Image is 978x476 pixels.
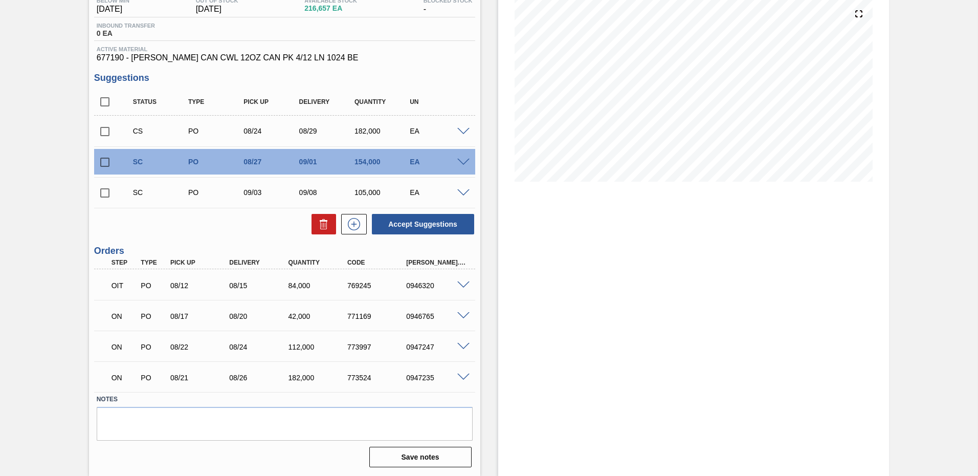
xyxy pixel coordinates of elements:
[372,214,474,234] button: Accept Suggestions
[241,158,303,166] div: 08/27/2025
[109,274,140,297] div: Order in transit
[297,188,359,197] div: 09/08/2025
[286,282,352,290] div: 84,000
[407,127,469,135] div: EA
[336,214,367,234] div: New suggestion
[138,374,169,382] div: Purchase order
[130,188,192,197] div: Suggestion Created
[94,73,475,83] h3: Suggestions
[112,374,137,382] p: ON
[168,343,234,351] div: 08/22/2025
[352,127,414,135] div: 182,000
[168,312,234,320] div: 08/17/2025
[404,282,470,290] div: 0946320
[109,259,140,266] div: Step
[404,343,470,351] div: 0947247
[130,158,192,166] div: Suggestion Created
[241,188,303,197] div: 09/03/2025
[407,188,469,197] div: EA
[286,259,352,266] div: Quantity
[306,214,336,234] div: Delete Suggestions
[130,127,192,135] div: Changed Suggestion
[186,158,248,166] div: Purchase order
[138,343,169,351] div: Purchase order
[109,366,140,389] div: Negotiating Order
[97,46,473,52] span: Active Material
[241,127,303,135] div: 08/24/2025
[367,213,475,235] div: Accept Suggestions
[297,127,359,135] div: 08/29/2025
[286,312,352,320] div: 42,000
[352,188,414,197] div: 105,000
[297,158,359,166] div: 09/01/2025
[138,282,169,290] div: Purchase order
[369,447,472,467] button: Save notes
[304,5,357,12] span: 216,657 EA
[352,98,414,105] div: Quantity
[109,305,140,328] div: Negotiating Order
[352,158,414,166] div: 154,000
[138,312,169,320] div: Purchase order
[345,343,411,351] div: 773997
[241,98,303,105] div: Pick up
[168,374,234,382] div: 08/21/2025
[407,98,469,105] div: UN
[227,374,293,382] div: 08/26/2025
[94,246,475,256] h3: Orders
[404,312,470,320] div: 0946765
[112,312,137,320] p: ON
[345,259,411,266] div: Code
[345,282,411,290] div: 769245
[138,259,169,266] div: Type
[407,158,469,166] div: EA
[297,98,359,105] div: Delivery
[227,343,293,351] div: 08/24/2025
[168,259,234,266] div: Pick up
[227,282,293,290] div: 08/15/2025
[227,259,293,266] div: Delivery
[97,5,129,14] span: [DATE]
[130,98,192,105] div: Status
[286,374,352,382] div: 182,000
[404,259,470,266] div: [PERSON_NAME]. ID
[97,23,155,29] span: Inbound Transfer
[97,392,473,407] label: Notes
[109,336,140,358] div: Negotiating Order
[404,374,470,382] div: 0947235
[112,343,137,351] p: ON
[196,5,238,14] span: [DATE]
[286,343,352,351] div: 112,000
[186,127,248,135] div: Purchase order
[186,98,248,105] div: Type
[97,53,473,62] span: 677190 - [PERSON_NAME] CAN CWL 12OZ CAN PK 4/12 LN 1024 BE
[112,282,137,290] p: OIT
[186,188,248,197] div: Purchase order
[345,374,411,382] div: 773524
[168,282,234,290] div: 08/12/2025
[97,30,155,37] span: 0 EA
[227,312,293,320] div: 08/20/2025
[345,312,411,320] div: 771169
